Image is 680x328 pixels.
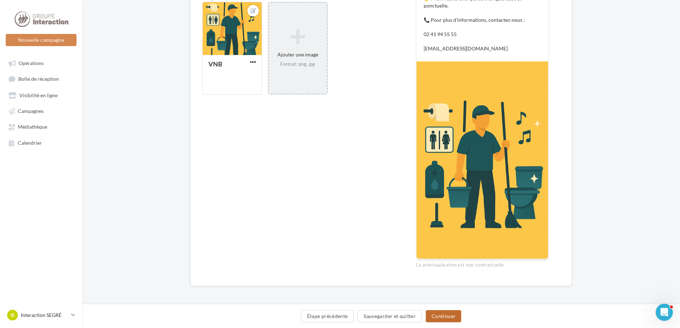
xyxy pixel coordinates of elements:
[4,120,78,133] a: Médiathèque
[4,89,78,101] a: Visibilité en ligne
[19,92,58,98] span: Visibilité en ligne
[656,304,673,321] iframe: Intercom live chat
[10,312,15,319] span: IS
[18,108,44,114] span: Campagnes
[4,104,78,117] a: Campagnes
[416,259,548,268] div: La prévisualisation est non-contractuelle
[208,60,222,68] div: VNB
[6,308,77,322] a: IS Interaction SEGRÉ
[4,72,78,85] a: Boîte de réception
[18,140,42,146] span: Calendrier
[4,56,78,69] a: Opérations
[18,124,47,130] span: Médiathèque
[19,60,44,66] span: Opérations
[358,310,422,322] button: Sauvegarder et quitter
[4,136,78,149] a: Calendrier
[301,310,354,322] button: Étape précédente
[18,76,59,82] span: Boîte de réception
[21,312,68,319] p: Interaction SEGRÉ
[6,34,77,46] button: Nouvelle campagne
[426,310,461,322] button: Continuer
